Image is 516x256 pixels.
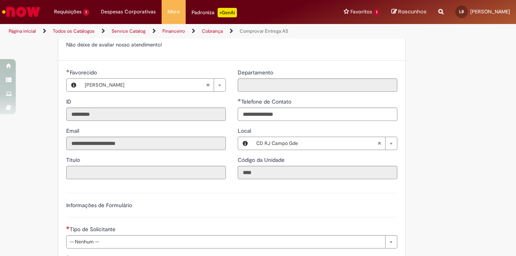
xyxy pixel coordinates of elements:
ul: Trilhas de página [6,24,338,39]
label: Somente leitura - ID [66,98,73,106]
span: Necessários - Favorecido [70,69,99,76]
span: 1 [83,9,89,16]
span: Somente leitura - Código da Unidade [238,156,286,163]
label: Somente leitura - Departamento [238,69,275,76]
span: Necessários [66,226,70,229]
span: Requisições [54,8,82,16]
span: Local [238,127,253,134]
label: Somente leitura - Título [66,156,82,164]
a: Service Catalog [112,28,145,34]
button: Favorecido, Visualizar este registro Leandro Dos Santos Bello [67,79,81,91]
label: Somente leitura - Código da Unidade [238,156,286,164]
span: 1 [374,9,380,16]
span: Obrigatório Preenchido [238,98,241,102]
span: [PERSON_NAME] [470,8,510,15]
p: +GenAi [218,8,237,17]
span: Somente leitura - Departamento [238,69,275,76]
a: Cobrança [202,28,223,34]
span: More [168,8,180,16]
span: Despesas Corporativas [101,8,156,16]
a: Todos os Catálogos [53,28,95,34]
abbr: Limpar campo Favorecido [202,79,214,91]
a: [PERSON_NAME]Limpar campo Favorecido [81,79,225,91]
span: Rascunhos [398,8,427,15]
label: Informações de Formulário [66,202,132,209]
a: Rascunhos [391,8,427,16]
abbr: Limpar campo Local [373,137,385,150]
a: CD RJ Campo GdeLimpar campo Local [252,137,397,150]
span: Favoritos [350,8,372,16]
span: Obrigatório Preenchido [66,69,70,72]
input: Código da Unidade [238,166,397,179]
span: Tipo de Solicitante [70,226,117,233]
input: ID [66,108,226,121]
input: Email [66,137,226,150]
img: ServiceNow [1,4,41,20]
input: Telefone de Contato [238,108,397,121]
label: Somente leitura - Email [66,127,81,135]
span: [PERSON_NAME] [85,79,206,91]
a: Financeiro [162,28,185,34]
span: Somente leitura - Email [66,127,81,134]
div: Padroniza [192,8,237,17]
span: -- Nenhum -- [70,236,381,248]
a: Comprovar Entrega AS [240,28,288,34]
input: Título [66,166,226,179]
span: Somente leitura - ID [66,98,73,105]
span: Telefone de Contato [241,98,293,105]
span: CD RJ Campo Gde [256,137,377,150]
input: Departamento [238,78,397,92]
button: Local, Visualizar este registro CD RJ Campo Gde [238,137,252,150]
span: LB [459,9,464,14]
a: Página inicial [9,28,36,34]
span: Não deixe de avaliar nosso atendimento! [66,41,162,48]
span: Somente leitura - Título [66,156,82,163]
